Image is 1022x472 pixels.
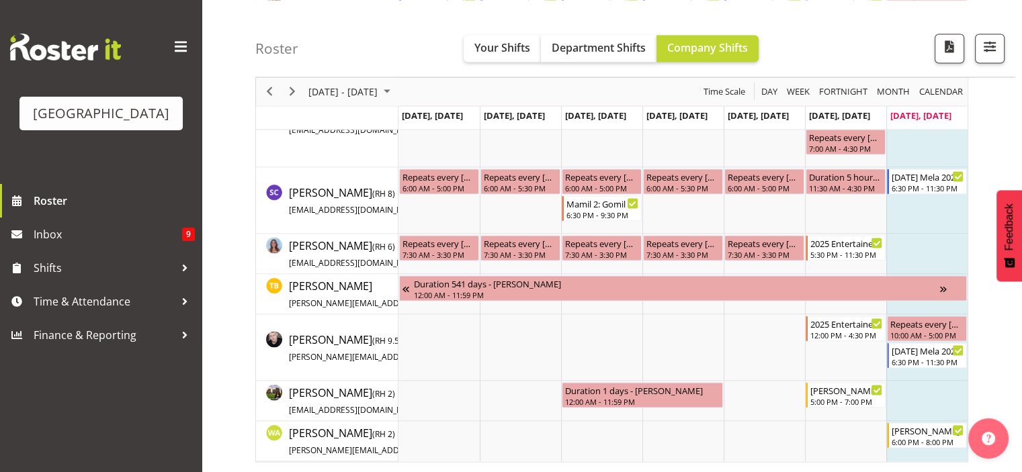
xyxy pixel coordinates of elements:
[1003,203,1015,250] span: Feedback
[565,383,720,397] div: Duration 1 days - [PERSON_NAME]
[702,83,747,100] span: Time Scale
[565,170,638,183] div: Repeats every [DATE] - [PERSON_NAME]
[809,170,882,183] div: Duration 5 hours - [PERSON_NAME]
[892,183,964,193] div: 6:30 PM - 11:30 PM
[289,204,423,216] span: [EMAIL_ADDRESS][DOMAIN_NAME]
[982,432,995,445] img: help-xxl-2.png
[414,289,940,300] div: 12:00 AM - 11:59 PM
[375,388,392,399] span: RH 2
[810,396,882,407] div: 5:00 PM - 7:00 PM
[728,109,789,121] span: [DATE], [DATE]
[10,34,121,60] img: Rosterit website logo
[289,332,544,363] span: [PERSON_NAME]
[643,236,723,261] div: Sumner Raos"s event - Repeats every monday, tuesday, wednesday, thursday, friday - Sumner Raos Be...
[399,169,479,195] div: Skye Colonna"s event - Repeats every monday - Skye Colonna Begin From Monday, September 29, 2025 ...
[566,197,638,210] div: Mamil 2: Gomil
[890,330,964,340] div: 10:00 AM - 5:00 PM
[402,109,463,121] span: [DATE], [DATE]
[565,183,638,193] div: 6:00 AM - 5:00 PM
[402,170,476,183] div: Repeats every [DATE] - [PERSON_NAME]
[890,109,951,121] span: [DATE], [DATE]
[289,297,549,309] span: [PERSON_NAME][EMAIL_ADDRESS][PERSON_NAME][DOMAIN_NAME]
[806,383,886,408] div: Valerie Donaldson"s event - Valerie - 2025 Entertainer of the Year - Box Office - EVENING Begin F...
[566,209,638,220] div: 6:30 PM - 9:30 PM
[256,275,398,315] td: Thomas Bohanna resource
[480,169,560,195] div: Skye Colonna"s event - Repeats every tuesday - Skye Colonna Begin From Tuesday, September 30, 202...
[728,249,801,260] div: 7:30 AM - 3:30 PM
[306,83,396,100] button: October 2025
[887,343,967,369] div: Tommy Shorter"s event - Diwali Mela 2025 Begin From Sunday, October 5, 2025 at 6:30:00 PM GMT+13:...
[810,249,882,260] div: 5:30 PM - 11:30 PM
[562,196,642,222] div: Skye Colonna"s event - Mamil 2: Gomil Begin From Wednesday, October 1, 2025 at 6:30:00 PM GMT+13:...
[289,124,423,136] span: [EMAIL_ADDRESS][DOMAIN_NAME]
[724,236,804,261] div: Sumner Raos"s event - Repeats every monday, tuesday, wednesday, thursday, friday - Sumner Raos Be...
[289,185,476,216] span: [PERSON_NAME]
[289,404,423,416] span: [EMAIL_ADDRESS][DOMAIN_NAME]
[785,83,812,100] button: Timeline Week
[818,83,869,100] span: Fortnight
[565,236,638,250] div: Repeats every [DATE], [DATE], [DATE], [DATE], [DATE] - [PERSON_NAME]
[289,105,476,136] span: [PERSON_NAME]
[565,109,626,121] span: [DATE], [DATE]
[728,236,801,250] div: Repeats every [DATE], [DATE], [DATE], [DATE], [DATE] - [PERSON_NAME]
[375,188,392,199] span: RH 8
[256,168,398,234] td: Skye Colonna resource
[289,385,476,417] a: [PERSON_NAME](RH 2)[EMAIL_ADDRESS][DOMAIN_NAME]
[34,224,182,244] span: Inbox
[307,83,379,100] span: [DATE] - [DATE]
[484,109,545,121] span: [DATE], [DATE]
[289,351,486,363] span: [PERSON_NAME][EMAIL_ADDRESS][DOMAIN_NAME]
[892,170,964,183] div: [DATE] Mela 2025
[256,381,398,422] td: Valerie Donaldson resource
[892,436,964,447] div: 6:00 PM - 8:00 PM
[375,428,392,440] span: RH 2
[918,83,964,100] span: calendar
[414,277,940,290] div: Duration 541 days - [PERSON_NAME]
[887,423,967,449] div: Wendy Auld"s event - Wendy Begin From Sunday, October 5, 2025 at 6:00:00 PM GMT+13:00 Ends At Sun...
[646,249,720,260] div: 7:30 AM - 3:30 PM
[34,325,175,345] span: Finance & Reporting
[289,238,476,269] span: [PERSON_NAME]
[728,183,801,193] div: 6:00 AM - 5:00 PM
[887,169,967,195] div: Skye Colonna"s event - Diwali Mela 2025 Begin From Sunday, October 5, 2025 at 6:30:00 PM GMT+13:0...
[34,258,175,278] span: Shifts
[892,344,964,357] div: [DATE] Mela 2025
[289,185,476,217] a: [PERSON_NAME](RH 8)[EMAIL_ADDRESS][DOMAIN_NAME]
[565,249,638,260] div: 7:30 AM - 3:30 PM
[289,278,603,310] a: [PERSON_NAME][PERSON_NAME][EMAIL_ADDRESS][PERSON_NAME][DOMAIN_NAME]
[372,335,402,346] span: ( )
[474,40,530,54] span: Your Shifts
[284,83,302,100] button: Next
[261,83,279,100] button: Previous
[759,83,780,100] button: Timeline Day
[996,190,1022,281] button: Feedback - Show survey
[402,183,476,193] div: 6:00 AM - 5:00 PM
[760,83,779,100] span: Day
[892,424,964,437] div: [PERSON_NAME]
[562,236,642,261] div: Sumner Raos"s event - Repeats every monday, tuesday, wednesday, thursday, friday - Sumner Raos Be...
[646,109,708,121] span: [DATE], [DATE]
[289,257,423,269] span: [EMAIL_ADDRESS][DOMAIN_NAME]
[646,236,720,250] div: Repeats every [DATE], [DATE], [DATE], [DATE], [DATE] - [PERSON_NAME]
[484,249,557,260] div: 7:30 AM - 3:30 PM
[809,109,870,121] span: [DATE], [DATE]
[402,249,476,260] div: 7:30 AM - 3:30 PM
[484,170,557,183] div: Repeats every [DATE] - [PERSON_NAME]
[562,169,642,195] div: Skye Colonna"s event - Repeats every wednesday - Skye Colonna Begin From Wednesday, October 1, 20...
[372,428,395,440] span: ( )
[399,236,479,261] div: Sumner Raos"s event - Repeats every monday, tuesday, wednesday, thursday, friday - Sumner Raos Be...
[375,335,399,346] span: RH 9.5
[289,385,476,416] span: [PERSON_NAME]
[562,383,723,408] div: Valerie Donaldson"s event - Duration 1 days - Valerie Donaldson Begin From Wednesday, October 1, ...
[289,444,549,456] span: [PERSON_NAME][EMAIL_ADDRESS][PERSON_NAME][DOMAIN_NAME]
[464,35,541,62] button: Your Shifts
[876,83,911,100] span: Month
[810,236,882,250] div: 2025 Entertainer of the Year - EVENING
[809,130,882,144] div: Repeats every [DATE], [DATE], [DATE], [DATE], [DATE] - [PERSON_NAME]
[372,241,395,252] span: ( )
[375,241,392,252] span: RH 6
[806,169,886,195] div: Skye Colonna"s event - Duration 5 hours - Skye Colonna Begin From Saturday, October 4, 2025 at 11...
[785,83,811,100] span: Week
[917,83,966,100] button: Month
[656,35,759,62] button: Company Shifts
